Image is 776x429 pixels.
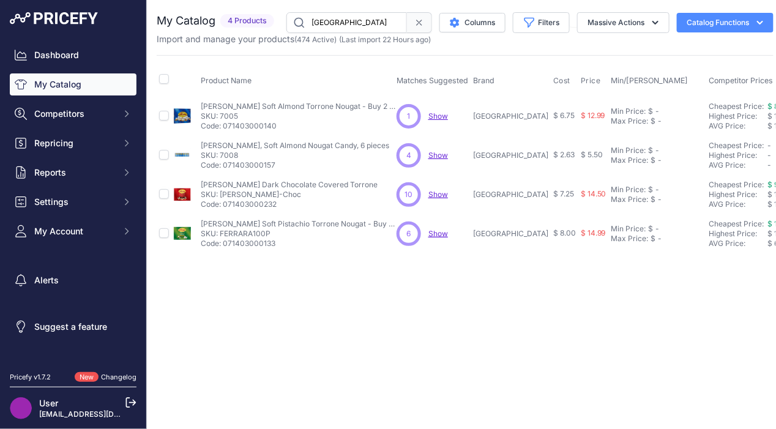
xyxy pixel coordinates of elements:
button: Cost [553,76,573,86]
a: Cheapest Price: [709,219,764,228]
div: AVG Price: [709,160,768,170]
a: Show [428,229,448,238]
span: Matches Suggested [397,76,468,85]
span: $ 12.99 [581,111,605,120]
p: [PERSON_NAME] Soft Almond Torrone Nougat - Buy 2 or more and save! [201,102,397,111]
a: Cheapest Price: [709,180,764,189]
a: Alerts [10,269,136,291]
span: Settings [34,196,114,208]
button: Catalog Functions [677,13,774,32]
button: Settings [10,191,136,213]
div: Max Price: [611,234,649,244]
div: Highest Price: [709,190,768,200]
span: $ 2.63 [553,150,575,159]
div: AVG Price: [709,121,768,131]
span: Competitors [34,108,114,120]
div: AVG Price: [709,200,768,209]
div: Pricefy v1.7.2 [10,372,51,382]
a: Dashboard [10,44,136,66]
span: Competitor Prices [709,76,774,85]
span: My Account [34,225,114,237]
span: Cost [553,76,570,86]
div: - [656,155,662,165]
button: Reports [10,162,136,184]
div: $ [651,155,656,165]
a: Cheapest Price: [709,141,764,150]
p: Code: 071403000232 [201,200,378,209]
div: $ [651,234,656,244]
div: - [654,224,660,234]
p: [GEOGRAPHIC_DATA] [473,190,548,200]
button: Columns [439,13,506,32]
p: [GEOGRAPHIC_DATA] [473,151,548,160]
span: - [768,151,772,160]
button: Price [581,76,603,86]
div: - [656,195,662,204]
span: Repricing [34,137,114,149]
div: - [654,185,660,195]
input: Search [286,12,407,33]
button: Repricing [10,132,136,154]
p: SKU: FERRARA100P [201,229,397,239]
div: Max Price: [611,155,649,165]
p: Import and manage your products [157,33,431,45]
span: $ 5.50 [581,150,603,159]
p: SKU: 7008 [201,151,389,160]
div: $ [649,224,654,234]
img: Pricefy Logo [10,12,98,24]
div: Min Price: [611,224,646,234]
span: Reports [34,166,114,179]
p: Code: 071403000140 [201,121,397,131]
span: Min/[PERSON_NAME] [611,76,688,85]
p: [GEOGRAPHIC_DATA] [473,111,548,121]
div: - [654,106,660,116]
button: Competitors [10,103,136,125]
div: Max Price: [611,116,649,126]
div: Min Price: [611,185,646,195]
a: Changelog [101,373,136,381]
p: SKU: 7005 [201,111,397,121]
a: Show [428,151,448,160]
span: 1 [408,111,411,122]
span: - [768,141,772,150]
span: $ 14.50 [581,189,606,198]
div: Highest Price: [709,229,768,239]
span: $ 14.99 [581,228,606,237]
a: User [39,398,58,408]
span: Price [581,76,601,86]
div: $ [649,146,654,155]
div: AVG Price: [709,239,768,248]
p: Code: 071403000133 [201,239,397,248]
a: Show [428,111,448,121]
p: [GEOGRAPHIC_DATA] [473,229,548,239]
nav: Sidebar [10,44,136,357]
span: Product Name [201,76,252,85]
span: ( ) [294,35,337,44]
div: $ [651,116,656,126]
div: $ [651,195,656,204]
div: Max Price: [611,195,649,204]
div: Highest Price: [709,151,768,160]
h2: My Catalog [157,12,215,29]
span: 6 [407,228,411,239]
a: My Catalog [10,73,136,95]
span: Brand [473,76,494,85]
a: Cheapest Price: [709,102,764,111]
span: 4 [406,150,411,161]
div: Highest Price: [709,111,768,121]
div: - [654,146,660,155]
span: 4 Products [220,14,274,28]
p: [PERSON_NAME] Dark Chocolate Covered Torrone [201,180,378,190]
span: $ 7.25 [553,189,574,198]
p: Code: 071403000157 [201,160,389,170]
p: [PERSON_NAME] Soft Pistachio Torrone Nougat - Buy 2 or more and save! [201,219,397,229]
span: New [75,372,99,382]
span: Show [428,190,448,199]
a: Suggest a feature [10,316,136,338]
button: Filters [513,12,570,33]
span: - [768,160,772,170]
span: $ 8.00 [553,228,576,237]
